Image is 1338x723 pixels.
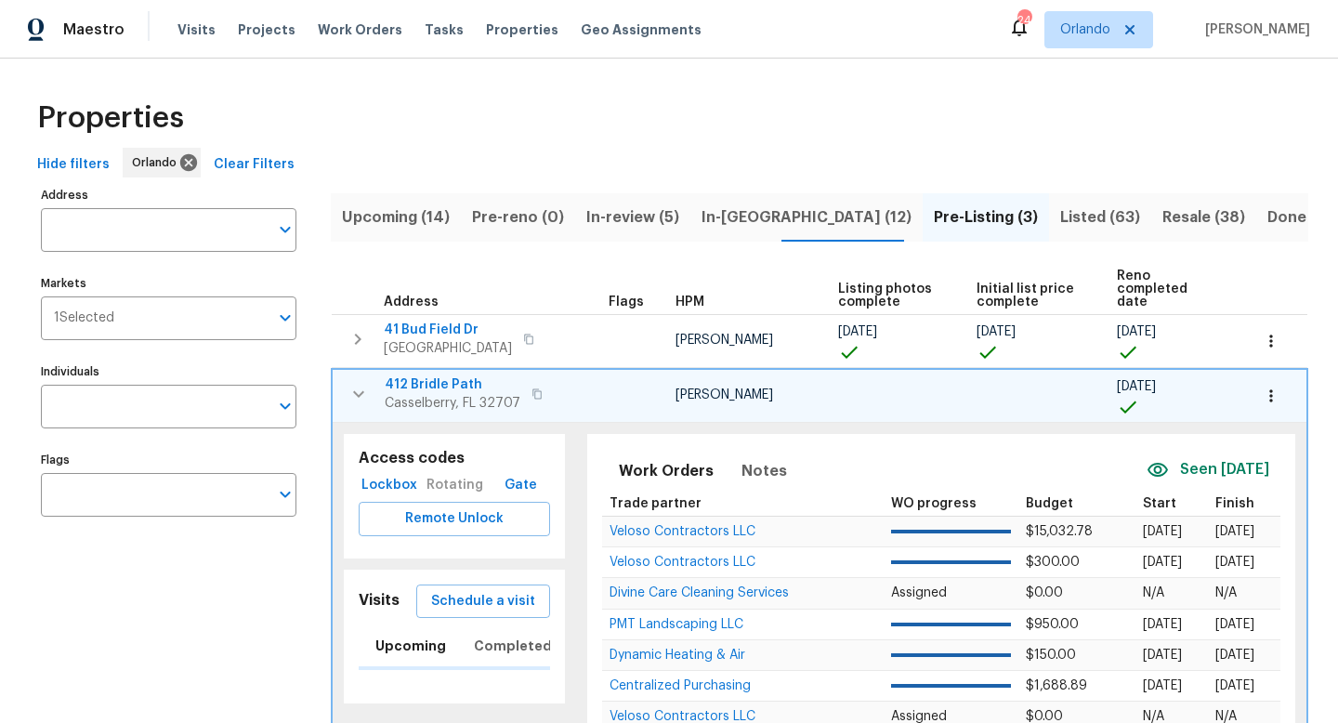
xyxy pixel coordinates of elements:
span: $1,688.89 [1026,679,1087,692]
span: Completed [474,635,552,658]
span: Seen [DATE] [1180,459,1269,480]
span: Address [384,296,439,309]
span: Notes [741,458,787,484]
span: Finish [1215,497,1254,510]
span: 41 Bud Field Dr [384,321,512,339]
span: Reno completed date [1117,269,1219,309]
div: Rotating code is only available during visiting hours [419,468,491,503]
span: N/A [1215,586,1237,599]
span: Upcoming (14) [342,204,450,230]
span: $300.00 [1026,556,1080,569]
span: [DATE] [1215,556,1254,569]
button: Open [272,305,298,331]
span: Geo Assignments [581,20,702,39]
span: [DATE] [1215,679,1254,692]
span: Projects [238,20,295,39]
div: Orlando [123,148,201,177]
button: Schedule a visit [416,585,550,619]
span: Work Orders [619,458,714,484]
a: PMT Landscaping LLC [610,619,743,630]
span: [DATE] [1215,525,1254,538]
a: Centralized Purchasing [610,680,751,691]
span: Schedule a visit [431,590,535,613]
span: Gate [498,474,543,497]
span: Visits [177,20,216,39]
span: Remote Unlock [374,507,535,531]
label: Individuals [41,366,296,377]
span: Pre-reno (0) [472,204,564,230]
span: [DATE] [838,325,877,338]
span: Start [1143,497,1176,510]
span: Trade partner [610,497,702,510]
span: Orlando [132,153,184,172]
span: Resale (38) [1162,204,1245,230]
a: Veloso Contractors LLC [610,526,755,537]
span: Orlando [1060,20,1110,39]
a: Divine Care Cleaning Services [610,587,789,598]
span: [DATE] [1215,618,1254,631]
span: [PERSON_NAME] [1198,20,1310,39]
button: Lockbox [359,468,419,503]
span: Veloso Contractors LLC [610,525,755,538]
span: N/A [1143,586,1164,599]
label: Address [41,190,296,201]
button: Open [272,217,298,243]
button: Remote Unlock [359,502,550,536]
span: Upcoming [375,635,446,658]
span: [DATE] [1143,556,1182,569]
label: Flags [41,454,296,466]
h5: Visits [359,591,400,611]
span: $15,032.78 [1026,525,1093,538]
span: $950.00 [1026,618,1079,631]
button: Gate [491,468,550,503]
span: [DATE] [1143,525,1182,538]
span: Pre-Listing (3) [934,204,1038,230]
span: In-review (5) [586,204,679,230]
span: Hide filters [37,153,110,177]
span: [DATE] [1117,325,1156,338]
span: [DATE] [1143,618,1182,631]
h5: Access codes [359,449,550,468]
span: Casselberry, FL 32707 [385,394,520,413]
span: 412 Bridle Path [385,375,520,394]
span: Work Orders [318,20,402,39]
span: 1 Selected [54,310,114,326]
span: Properties [37,109,184,127]
span: Divine Care Cleaning Services [610,586,789,599]
label: Markets [41,278,296,289]
span: [DATE] [1117,380,1156,393]
span: Initial list price complete [977,283,1085,309]
a: Veloso Contractors LLC [610,711,755,722]
span: $0.00 [1026,710,1063,723]
span: Listing photos complete [838,283,945,309]
span: PMT Landscaping LLC [610,618,743,631]
a: Dynamic Heating & Air [610,650,745,661]
a: Veloso Contractors LLC [610,557,755,568]
span: In-[GEOGRAPHIC_DATA] (12) [702,204,912,230]
span: [DATE] [1215,649,1254,662]
span: Budget [1026,497,1073,510]
span: Maestro [63,20,125,39]
span: Veloso Contractors LLC [610,556,755,569]
span: WO progress [891,497,977,510]
span: Veloso Contractors LLC [610,710,755,723]
span: Clear Filters [214,153,295,177]
button: Open [272,393,298,419]
span: [PERSON_NAME] [676,388,773,401]
button: Hide filters [30,148,117,182]
span: [DATE] [977,325,1016,338]
p: Assigned [891,584,1011,603]
span: [DATE] [1143,649,1182,662]
span: N/A [1143,710,1164,723]
span: Tasks [425,23,464,36]
span: HPM [676,296,704,309]
span: N/A [1215,710,1237,723]
button: Open [272,481,298,507]
div: 24 [1017,11,1030,30]
span: Lockbox [366,474,412,497]
span: [GEOGRAPHIC_DATA] [384,339,512,358]
span: Listed (63) [1060,204,1140,230]
span: Centralized Purchasing [610,679,751,692]
span: Properties [486,20,558,39]
span: $150.00 [1026,649,1076,662]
